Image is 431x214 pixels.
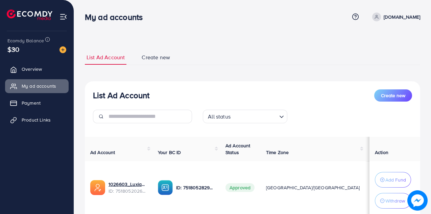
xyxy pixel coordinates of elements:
a: Overview [5,62,69,76]
h3: My ad accounts [85,12,148,22]
span: $30 [7,44,19,54]
img: image [409,192,426,209]
span: My ad accounts [22,83,56,89]
span: [GEOGRAPHIC_DATA]/[GEOGRAPHIC_DATA] [266,184,360,191]
h3: List Ad Account [93,90,149,100]
p: Withdraw [385,197,405,205]
p: Add Fund [385,176,406,184]
a: Product Links [5,113,69,127]
span: Overview [22,66,42,72]
span: ID: 7518052026253918226 [109,188,147,194]
button: Create new [374,89,412,102]
span: Ecomdy Balance [7,37,44,44]
input: Search for option [233,110,277,122]
span: Ad Account Status [225,142,250,156]
span: Payment [22,100,41,106]
img: ic-ads-acc.e4c84228.svg [90,180,105,195]
div: Search for option [203,110,287,123]
span: Action [375,149,388,156]
a: My ad accounts [5,79,69,93]
span: Time Zone [266,149,289,156]
div: <span class='underline'>1026603_Luxia_1750433190642</span></br>7518052026253918226 [109,181,147,195]
span: Your BC ID [158,149,181,156]
p: [DOMAIN_NAME] [384,13,420,21]
img: ic-ba-acc.ded83a64.svg [158,180,173,195]
span: All status [207,112,232,122]
span: Create new [142,53,170,61]
span: Ad Account [90,149,115,156]
span: Product Links [22,116,51,123]
img: image [59,46,66,53]
a: Payment [5,96,69,110]
span: List Ad Account [87,53,125,61]
span: Approved [225,183,255,192]
img: menu [59,13,67,21]
a: [DOMAIN_NAME] [369,13,420,21]
button: Add Fund [375,172,411,188]
button: Withdraw [375,193,411,209]
a: 1026603_Luxia_1750433190642 [109,181,147,188]
span: Create new [381,92,405,99]
p: ID: 7518052829551181841 [176,184,215,192]
img: logo [7,9,52,20]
